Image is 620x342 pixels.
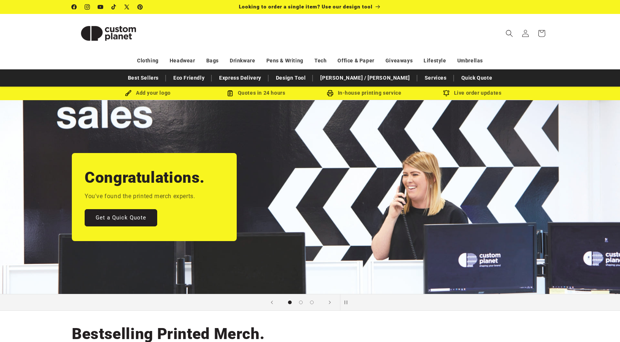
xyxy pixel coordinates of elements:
[458,72,496,84] a: Quick Quote
[314,54,326,67] a: Tech
[215,72,265,84] a: Express Delivery
[272,72,310,84] a: Design Tool
[202,88,310,98] div: Quotes in 24 hours
[239,4,373,10] span: Looking to order a single item? Use our design tool
[230,54,255,67] a: Drinkware
[421,72,450,84] a: Services
[337,54,374,67] a: Office & Paper
[284,297,295,308] button: Load slide 1 of 3
[85,191,195,202] p: You've found the printed merch experts.
[306,297,317,308] button: Load slide 3 of 3
[137,54,159,67] a: Clothing
[310,88,418,98] div: In-house printing service
[72,17,145,50] img: Custom Planet
[340,294,356,310] button: Pause slideshow
[327,90,333,97] img: In-house printing
[418,88,526,98] div: Live order updates
[317,72,413,84] a: [PERSON_NAME] / [PERSON_NAME]
[266,54,303,67] a: Pens & Writing
[227,90,233,97] img: Order Updates Icon
[385,54,413,67] a: Giveaways
[69,14,148,52] a: Custom Planet
[443,90,450,97] img: Order updates
[94,88,202,98] div: Add your logo
[424,54,446,67] a: Lifestyle
[85,209,157,226] a: Get a Quick Quote
[295,297,306,308] button: Load slide 2 of 3
[457,54,483,67] a: Umbrellas
[206,54,219,67] a: Bags
[170,72,208,84] a: Eco Friendly
[124,72,162,84] a: Best Sellers
[125,90,132,97] img: Brush Icon
[322,294,338,310] button: Next slide
[170,54,195,67] a: Headwear
[501,25,517,41] summary: Search
[85,168,205,188] h2: Congratulations.
[264,294,280,310] button: Previous slide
